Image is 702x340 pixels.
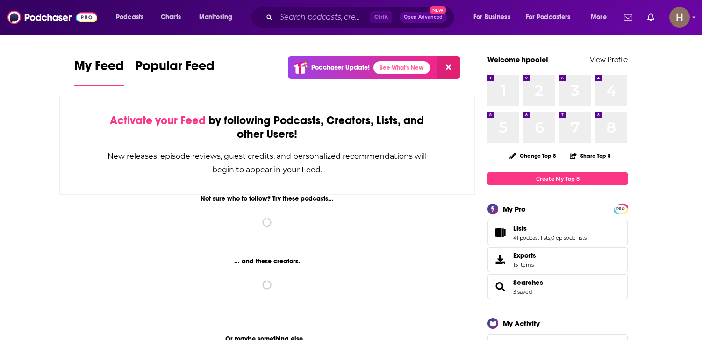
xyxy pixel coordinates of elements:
button: open menu [193,10,244,25]
span: Ctrl K [370,11,392,23]
a: Create My Top 8 [487,172,628,185]
span: Popular Feed [135,58,215,79]
a: 41 podcast lists [513,234,550,241]
a: Show notifications dropdown [620,9,636,25]
span: Exports [513,251,536,260]
div: New releases, episode reviews, guest credits, and personalized recommendations will begin to appe... [107,149,428,177]
div: My Pro [503,205,526,213]
span: My Feed [74,58,124,79]
span: Charts [161,11,181,24]
a: Lists [491,226,509,239]
span: Activate your Feed [110,113,206,127]
span: New [430,6,446,14]
span: Searches [487,274,628,299]
button: Share Top 8 [569,147,611,165]
a: See What's New [373,61,430,74]
span: Monitoring [199,11,232,24]
button: Show profile menu [669,7,690,28]
a: Charts [155,10,186,25]
span: Open Advanced [404,15,443,20]
span: For Business [473,11,510,24]
div: My Activity [503,319,540,328]
div: by following Podcasts, Creators, Lists, and other Users! [107,114,428,141]
a: PRO [615,205,626,212]
a: Show notifications dropdown [644,9,658,25]
a: 3 saved [513,289,532,295]
a: Lists [513,224,587,233]
button: open menu [520,10,584,25]
a: View Profile [590,55,628,64]
span: For Podcasters [526,11,571,24]
span: Lists [487,220,628,245]
span: Lists [513,224,527,233]
a: Welcome hpoole! [487,55,548,64]
button: open menu [584,10,618,25]
input: Search podcasts, credits, & more... [276,10,370,25]
a: Exports [487,247,628,272]
p: Podchaser Update! [311,64,370,71]
span: More [591,11,607,24]
span: 15 items [513,262,536,268]
div: ... and these creators. [59,257,475,265]
a: My Feed [74,58,124,86]
span: Logged in as hpoole [669,7,690,28]
a: 0 episode lists [551,234,587,241]
span: Podcasts [116,11,143,24]
span: , [550,234,551,241]
a: Popular Feed [135,58,215,86]
div: Search podcasts, credits, & more... [259,7,464,28]
span: PRO [615,205,626,212]
button: open menu [467,10,522,25]
button: open menu [109,10,156,25]
span: Exports [491,253,509,266]
button: Change Top 8 [504,150,562,162]
img: Podchaser - Follow, Share and Rate Podcasts [7,8,97,26]
img: User Profile [669,7,690,28]
a: Searches [513,278,543,287]
button: Open AdvancedNew [400,12,447,23]
div: Not sure who to follow? Try these podcasts... [59,195,475,203]
a: Searches [491,280,509,293]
